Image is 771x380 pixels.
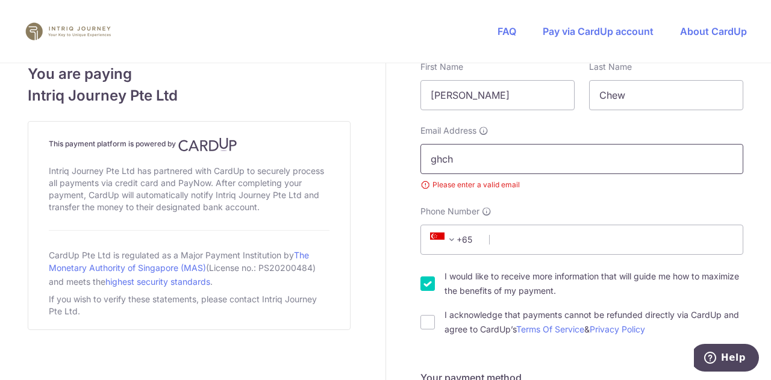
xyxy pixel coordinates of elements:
[49,137,329,152] h4: This payment platform is powered by
[28,63,351,85] span: You are paying
[543,25,654,37] a: Pay via CardUp account
[105,276,210,287] a: highest security standards
[445,269,743,298] label: I would like to receive more information that will guide me how to maximize the benefits of my pa...
[49,291,329,320] div: If you wish to verify these statements, please contact Intriq Journey Pte Ltd.
[680,25,747,37] a: About CardUp
[590,324,645,334] a: Privacy Policy
[420,205,479,217] span: Phone Number
[420,61,463,73] label: First Name
[426,232,481,247] span: +65
[589,61,632,73] label: Last Name
[28,85,351,107] span: Intriq Journey Pte Ltd
[498,25,516,37] a: FAQ
[516,324,584,334] a: Terms Of Service
[430,232,459,247] span: +65
[445,308,743,337] label: I acknowledge that payments cannot be refunded directly via CardUp and agree to CardUp’s &
[49,163,329,216] div: Intriq Journey Pte Ltd has partnered with CardUp to securely process all payments via credit card...
[178,137,237,152] img: CardUp
[49,245,329,291] div: CardUp Pte Ltd is regulated as a Major Payment Institution by (License no.: PS20200484) and meets...
[420,144,743,174] input: Email address
[420,125,476,137] span: Email Address
[589,80,743,110] input: Last name
[420,179,743,191] small: Please enter a valid email
[420,80,575,110] input: First name
[694,344,759,374] iframe: Opens a widget where you can find more information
